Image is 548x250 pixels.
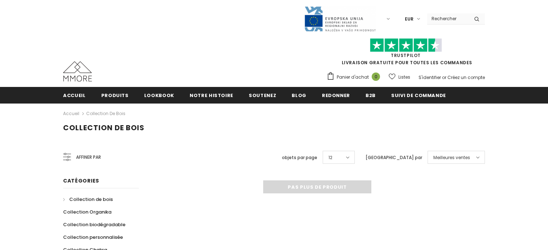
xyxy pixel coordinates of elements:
a: Javni Razpis [304,16,376,22]
a: Accueil [63,87,86,103]
span: Collection biodégradable [63,221,125,228]
span: Collection de bois [69,196,113,203]
img: Javni Razpis [304,6,376,32]
span: Produits [101,92,129,99]
a: Suivi de commande [391,87,446,103]
span: Panier d'achat [337,74,369,81]
a: Collection de bois [86,110,125,117]
a: B2B [366,87,376,103]
span: Accueil [63,92,86,99]
span: Suivi de commande [391,92,446,99]
span: Lookbook [144,92,174,99]
a: Produits [101,87,129,103]
span: LIVRAISON GRATUITE POUR TOUTES LES COMMANDES [327,41,485,66]
a: Redonner [322,87,350,103]
a: TrustPilot [391,52,421,58]
span: Blog [292,92,306,99]
a: Lookbook [144,87,174,103]
span: Meilleures ventes [433,154,470,161]
a: Blog [292,87,306,103]
img: Cas MMORE [63,61,92,82]
label: objets par page [282,154,317,161]
label: [GEOGRAPHIC_DATA] par [366,154,422,161]
span: 12 [328,154,332,161]
span: Redonner [322,92,350,99]
a: Collection biodégradable [63,218,125,231]
span: Collection de bois [63,123,145,133]
a: Créez un compte [447,74,485,80]
img: Faites confiance aux étoiles pilotes [370,38,442,52]
span: Notre histoire [190,92,233,99]
span: 0 [372,73,380,81]
span: soutenez [249,92,276,99]
a: Collection Organika [63,206,111,218]
span: or [442,74,446,80]
span: Collection personnalisée [63,234,123,241]
span: EUR [405,16,414,23]
a: Panier d'achat 0 [327,72,384,83]
a: S'identifier [419,74,441,80]
span: Catégories [63,177,99,184]
a: Accueil [63,109,79,118]
a: Notre histoire [190,87,233,103]
span: Collection Organika [63,209,111,215]
input: Search Site [427,13,469,24]
a: Listes [389,71,410,83]
span: Affiner par [76,153,101,161]
a: Collection de bois [63,193,113,206]
span: B2B [366,92,376,99]
span: Listes [398,74,410,81]
a: soutenez [249,87,276,103]
a: Collection personnalisée [63,231,123,244]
